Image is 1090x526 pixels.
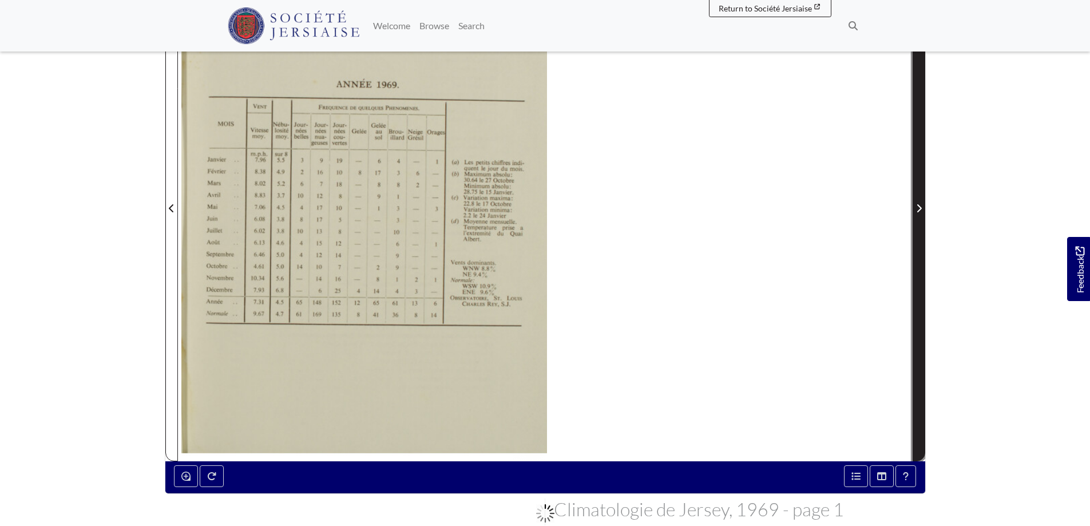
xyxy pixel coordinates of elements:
a: Would you like to provide feedback? [1067,237,1090,301]
a: Browse [415,14,454,37]
button: Help [895,465,916,487]
a: Société Jersiaise logo [228,5,360,47]
button: Enable or disable loupe tool (Alt+L) [174,465,198,487]
button: Thumbnails [870,465,894,487]
a: Search [454,14,489,37]
a: Welcome [368,14,415,37]
button: Open metadata window [844,465,868,487]
span: Return to Société Jersiaise [719,3,812,13]
img: Société Jersiaise [228,7,360,44]
span: Feedback [1073,246,1087,292]
button: Rotate the book [200,465,224,487]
